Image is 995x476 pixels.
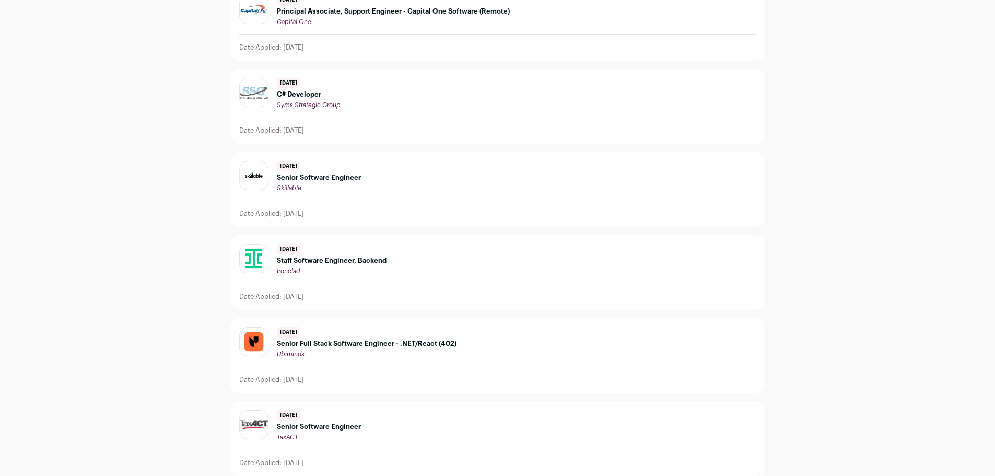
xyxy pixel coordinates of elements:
[277,161,300,171] span: [DATE]
[240,78,268,107] img: db326d94d8347d4cabedd784e5ebbea19b98894fe0a6974fb2ced70c681e704a.jpg
[240,420,268,429] img: 1d7e30a24ff967bd779a41c37e32f5fffda7972fb1e643c967daef7a2da30850.png
[277,102,341,108] span: Syms Strategic Group
[277,340,456,348] span: Senior Full Stack Software Engineer - .NET/React (402)
[231,153,765,226] a: [DATE] Senior Software Engineer Skillable Date Applied: [DATE]
[277,351,305,357] span: Ubiminds
[277,90,341,99] span: C# Developer
[277,410,300,421] span: [DATE]
[277,173,361,182] span: Senior Software Engineer
[277,268,300,274] span: Ironclad
[239,126,304,135] p: Date Applied: [DATE]
[277,423,361,431] span: Senior Software Engineer
[239,293,304,301] p: Date Applied: [DATE]
[239,376,304,384] p: Date Applied: [DATE]
[277,327,300,338] span: [DATE]
[239,459,304,467] p: Date Applied: [DATE]
[231,69,765,143] a: [DATE] C# Developer Syms Strategic Group Date Applied: [DATE]
[277,78,300,88] span: [DATE]
[277,7,510,16] span: Principal Associate, Support Engineer - Capital One Software (Remote)
[277,244,300,254] span: [DATE]
[240,168,268,183] img: 6169fca165c677f463f695e460725264a09ee22f49bc93ce283780cb8af1f89c.png
[240,245,268,273] img: 13a84033403f162f25ea8bb10cf14f0cbdb8c484e7f2ba2b3c917a5c9ca30656.png
[240,328,268,356] img: b0056ecb8c78c00616fa3be093b4c8990559d711bd28fac5e81c1c3e8175816d.png
[277,257,387,265] span: Staff Software Engineer, Backend
[231,402,765,475] a: [DATE] Senior Software Engineer TaxACT Date Applied: [DATE]
[231,236,765,309] a: [DATE] Staff Software Engineer, Backend Ironclad Date Applied: [DATE]
[239,43,304,52] p: Date Applied: [DATE]
[277,434,298,440] span: TaxACT
[231,319,765,392] a: [DATE] Senior Full Stack Software Engineer - .NET/React (402) Ubiminds Date Applied: [DATE]
[239,210,304,218] p: Date Applied: [DATE]
[277,185,301,191] span: Skillable
[277,19,311,25] span: Capital One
